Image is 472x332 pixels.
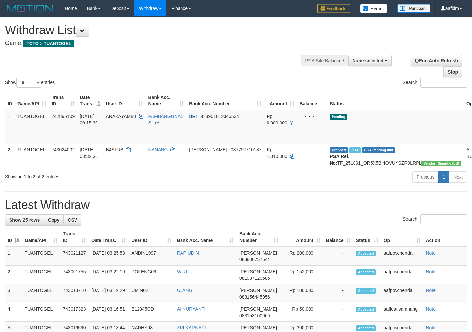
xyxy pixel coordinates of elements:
[52,114,75,119] span: 742895109
[281,303,323,322] td: Rp 50,000
[239,306,277,312] span: [PERSON_NAME]
[201,114,239,119] span: Copy 483901012346534 to clipboard
[381,303,423,322] td: aafleansamnang
[89,266,129,284] td: [DATE] 03:22:19
[239,313,270,318] span: Copy 083153100960 to clipboard
[267,147,287,159] span: Rp 1.010.000
[327,144,464,169] td: TF_251001_OR5X5BI4OVUYSZR9LRPL
[360,4,388,13] img: Button%20Memo.svg
[443,66,462,77] a: Stop
[5,247,22,266] td: 1
[239,250,277,255] span: [PERSON_NAME]
[52,147,75,152] span: 743024002
[5,40,308,47] h4: Game:
[103,91,145,110] th: User ID: activate to sort column ascending
[300,146,325,153] div: - - -
[426,288,436,293] a: Note
[239,288,277,293] span: [PERSON_NAME]
[9,217,40,223] span: Show 25 rows
[421,161,461,166] span: Vendor URL: https://dashboard.q2checkout.com/secure
[177,325,206,330] a: ZULKARNADI
[22,303,60,322] td: TUANTOGEL
[60,266,89,284] td: 743001755
[48,217,59,223] span: Copy
[60,247,89,266] td: 743021127
[22,266,60,284] td: TUANTOGEL
[381,247,423,266] td: aafpovchenda
[349,147,361,153] span: Marked by aafchonlypin
[412,171,439,183] a: Previous
[239,325,277,330] span: [PERSON_NAME]
[356,307,376,312] span: Accepted
[60,284,89,303] td: 743018710
[22,284,60,303] td: TUANTOGEL
[89,284,129,303] td: [DATE] 03:19:29
[420,214,467,224] input: Search:
[5,266,22,284] td: 2
[239,269,277,274] span: [PERSON_NAME]
[301,55,348,66] div: PGA Site Balance /
[15,91,49,110] th: Game/API: activate to sort column ascending
[237,228,281,247] th: Bank Acc. Number: activate to sort column ascending
[327,91,464,110] th: Status
[354,228,381,247] th: Status: activate to sort column ascending
[44,214,64,226] a: Copy
[80,114,98,125] span: [DATE] 00:15:35
[174,228,237,247] th: Bank Acc. Name: activate to sort column ascending
[148,147,168,152] a: NANANG
[356,251,376,256] span: Accepted
[5,214,44,226] a: Show 25 rows
[129,266,174,284] td: POKENG09
[300,113,325,120] div: - - -
[420,78,467,88] input: Search:
[281,266,323,284] td: Rp 152,000
[5,3,55,13] img: MOTION_logo.png
[5,198,467,211] h1: Latest Withdraw
[297,91,327,110] th: Balance
[381,228,423,247] th: Op: activate to sort column ascending
[264,91,297,110] th: Amount: activate to sort column ascending
[5,91,15,110] th: ID
[353,58,384,63] span: None selected
[323,266,354,284] td: -
[5,228,22,247] th: ID: activate to sort column descending
[438,171,449,183] a: 1
[89,303,129,322] td: [DATE] 03:16:51
[239,294,270,299] span: Copy 083156445956 to clipboard
[15,110,49,144] td: TUANTOGEL
[356,269,376,275] span: Accepted
[189,147,227,152] span: [PERSON_NAME]
[15,144,49,169] td: TUANTOGEL
[148,114,184,125] a: PAMBANGUNAN SI
[177,306,205,312] a: AI NURYANTI
[16,78,41,88] select: Showentries
[348,55,392,66] button: None selected
[267,114,287,125] span: Rp 8.000.000
[330,147,348,153] span: Grabbed
[177,269,187,274] a: WIRI
[80,147,98,159] span: [DATE] 03:32:36
[60,303,89,322] td: 743017323
[231,147,261,152] span: Copy 087797710187 to clipboard
[449,171,467,183] a: Next
[5,78,55,88] label: Show entries
[5,110,15,144] td: 1
[189,114,197,119] span: BRI
[426,269,436,274] a: Note
[239,257,270,262] span: Copy 083806757544 to clipboard
[330,114,347,120] span: Pending
[330,154,349,166] b: PGA Ref. No:
[5,144,15,169] td: 2
[106,147,123,152] span: B4SLUB
[106,114,136,119] span: ANAKAYAM88
[63,214,81,226] a: CSV
[323,284,354,303] td: -
[397,4,430,13] img: panduan.png
[129,284,174,303] td: UMIN02
[323,247,354,266] td: -
[411,55,462,66] a: Run Auto-Refresh
[356,288,376,294] span: Accepted
[23,40,74,47] span: ITOTO > TUANTOGEL
[356,325,376,331] span: Accepted
[281,247,323,266] td: Rp 200,000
